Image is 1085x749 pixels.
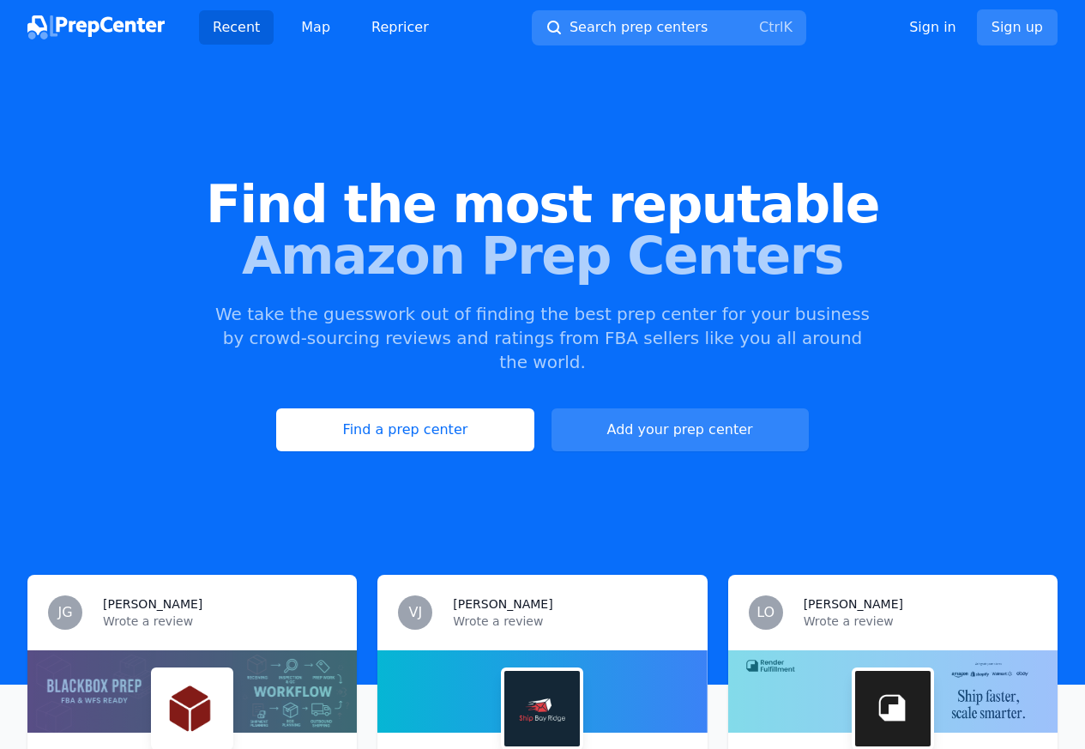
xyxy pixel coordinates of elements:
h3: [PERSON_NAME] [453,595,552,613]
span: LO [756,606,775,619]
img: Render Fulfillment [855,671,931,746]
span: Search prep centers [570,17,708,38]
p: Wrote a review [103,613,336,630]
span: VJ [408,606,422,619]
img: Ship Bay Ridge [504,671,580,746]
kbd: Ctrl [759,19,783,35]
span: Find the most reputable [27,178,1058,230]
a: Find a prep center [276,408,533,451]
img: PrepCenter [27,15,165,39]
span: JG [57,606,72,619]
span: Amazon Prep Centers [27,230,1058,281]
h3: [PERSON_NAME] [804,595,903,613]
a: Recent [199,10,274,45]
a: Repricer [358,10,443,45]
p: We take the guesswork out of finding the best prep center for your business by crowd-sourcing rev... [214,302,872,374]
h3: [PERSON_NAME] [103,595,202,613]
button: Search prep centersCtrlK [532,10,806,45]
p: Wrote a review [453,613,686,630]
kbd: K [783,19,793,35]
p: Wrote a review [804,613,1037,630]
a: Map [287,10,344,45]
a: Sign up [977,9,1058,45]
a: Add your prep center [552,408,809,451]
img: Black Box Preps [154,671,230,746]
a: Sign in [909,17,956,38]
